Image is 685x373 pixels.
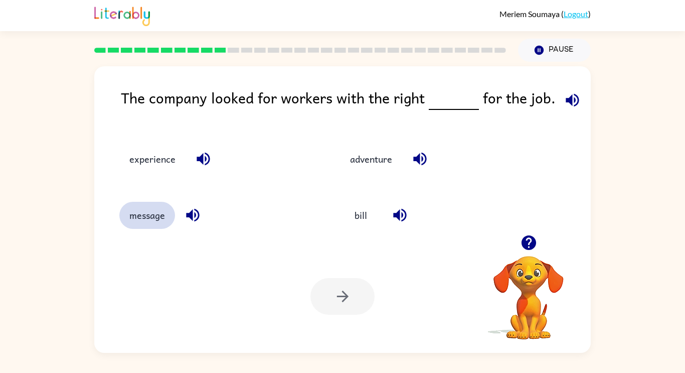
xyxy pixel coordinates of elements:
[499,9,561,19] span: Meriem Soumaya
[340,202,382,229] button: bill
[478,240,579,341] video: Your browser must support playing .mp4 files to use Literably. Please try using another browser.
[94,4,150,26] img: Literably
[564,9,588,19] a: Logout
[518,39,591,62] button: Pause
[121,86,591,125] div: The company looked for workers with the right for the job.
[119,145,186,172] button: experience
[340,145,402,172] button: adventure
[499,9,591,19] div: ( )
[119,202,175,229] button: message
